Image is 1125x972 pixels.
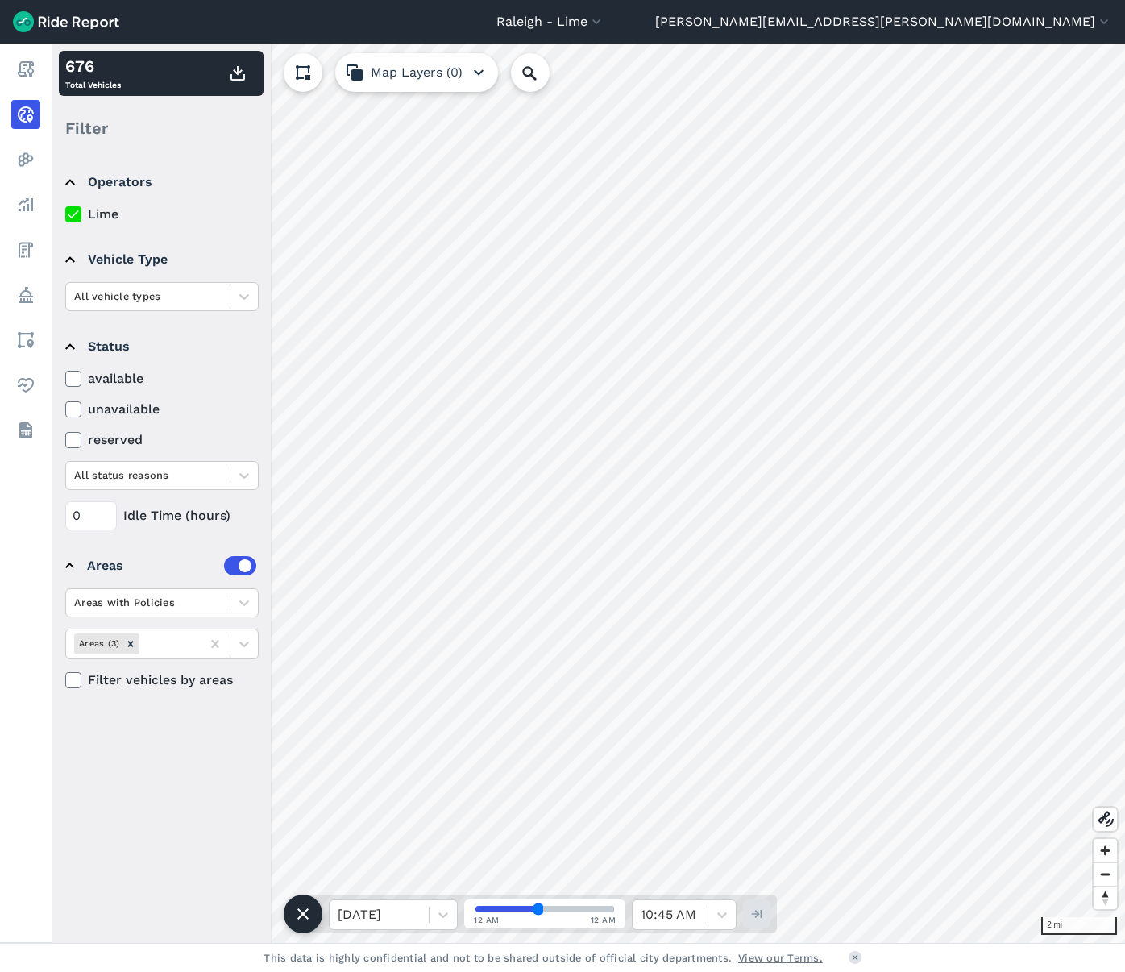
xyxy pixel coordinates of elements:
[1094,839,1117,862] button: Zoom in
[65,501,259,530] div: Idle Time (hours)
[59,103,264,153] div: Filter
[65,543,256,588] summary: Areas
[11,100,40,129] a: Realtime
[65,54,121,93] div: Total Vehicles
[52,44,1125,943] canvas: Map
[496,12,604,31] button: Raleigh - Lime
[65,324,256,369] summary: Status
[65,205,259,224] label: Lime
[65,671,259,690] label: Filter vehicles by areas
[738,950,823,966] a: View our Terms.
[1094,862,1117,886] button: Zoom out
[1094,886,1117,909] button: Reset bearing to north
[11,280,40,309] a: Policy
[122,633,139,654] div: Remove Areas (3)
[11,235,40,264] a: Fees
[65,430,259,450] label: reserved
[11,326,40,355] a: Areas
[11,145,40,174] a: Heatmaps
[511,53,575,92] input: Search Location or Vehicles
[65,54,121,78] div: 676
[65,237,256,282] summary: Vehicle Type
[65,160,256,205] summary: Operators
[13,11,119,32] img: Ride Report
[65,369,259,388] label: available
[591,914,616,926] span: 12 AM
[335,53,498,92] button: Map Layers (0)
[1041,917,1117,935] div: 2 mi
[474,914,500,926] span: 12 AM
[11,416,40,445] a: Datasets
[655,12,1112,31] button: [PERSON_NAME][EMAIL_ADDRESS][PERSON_NAME][DOMAIN_NAME]
[74,633,122,654] div: Areas (3)
[11,371,40,400] a: Health
[11,55,40,84] a: Report
[65,400,259,419] label: unavailable
[87,556,256,575] div: Areas
[11,190,40,219] a: Analyze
